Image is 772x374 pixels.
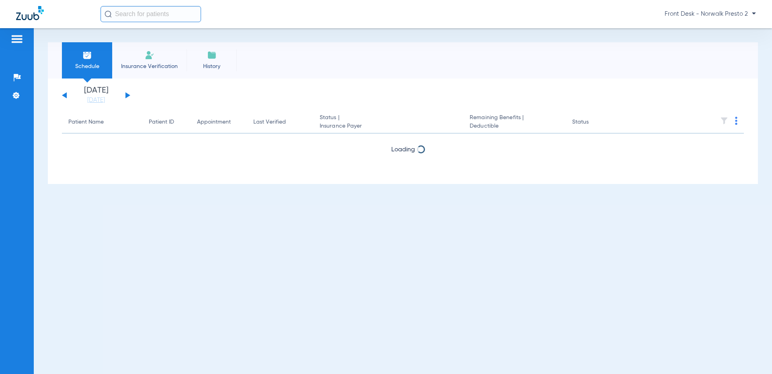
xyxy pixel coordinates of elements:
[72,96,120,104] a: [DATE]
[207,50,217,60] img: History
[253,118,307,126] div: Last Verified
[72,87,120,104] li: [DATE]
[10,34,23,44] img: hamburger-icon
[149,118,184,126] div: Patient ID
[253,118,286,126] div: Last Verified
[320,122,457,130] span: Insurance Payer
[566,111,620,134] th: Status
[16,6,44,20] img: Zuub Logo
[105,10,112,18] img: Search Icon
[313,111,463,134] th: Status |
[68,118,136,126] div: Patient Name
[101,6,201,22] input: Search for patients
[197,118,231,126] div: Appointment
[197,118,240,126] div: Appointment
[391,147,415,153] span: Loading
[193,62,231,70] span: History
[720,117,728,125] img: filter.svg
[82,50,92,60] img: Schedule
[145,50,154,60] img: Manual Insurance Verification
[463,111,565,134] th: Remaining Benefits |
[68,118,104,126] div: Patient Name
[470,122,559,130] span: Deductible
[735,117,737,125] img: group-dot-blue.svg
[665,10,756,18] span: Front Desk - Norwalk Presto 2
[68,62,106,70] span: Schedule
[149,118,174,126] div: Patient ID
[118,62,181,70] span: Insurance Verification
